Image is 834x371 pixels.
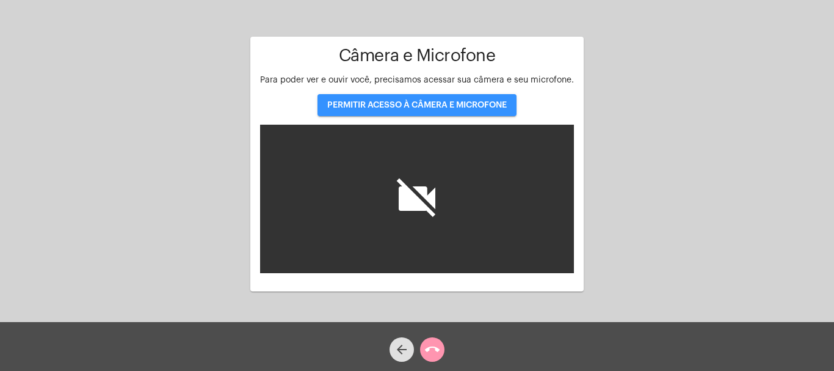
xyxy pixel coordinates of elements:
[260,46,574,65] h1: Câmera e Microfone
[317,94,517,116] button: PERMITIR ACESSO À CÂMERA E MICROFONE
[260,76,574,84] span: Para poder ver e ouvir você, precisamos acessar sua câmera e seu microfone.
[394,342,409,357] mat-icon: arrow_back
[327,101,507,109] span: PERMITIR ACESSO À CÂMERA E MICROFONE
[393,174,441,223] i: videocam_off
[425,342,440,357] mat-icon: call_end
